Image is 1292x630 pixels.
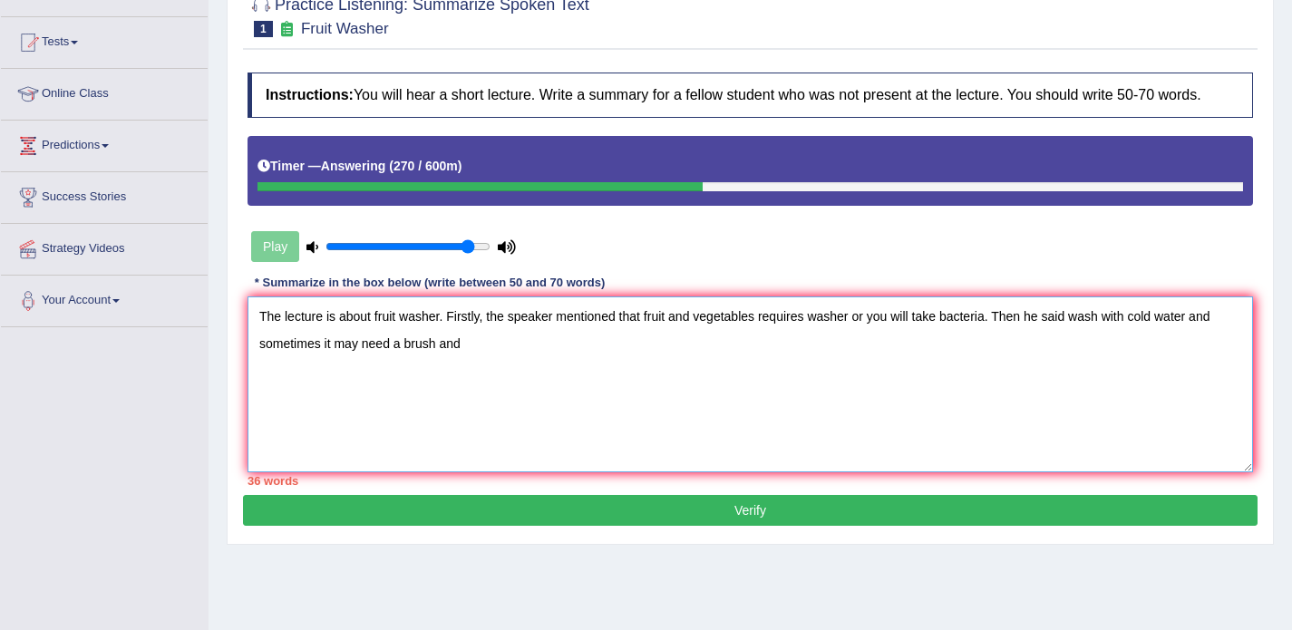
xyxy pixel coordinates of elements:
b: Answering [321,159,386,173]
a: Online Class [1,69,208,114]
h4: You will hear a short lecture. Write a summary for a fellow student who was not present at the le... [248,73,1253,118]
a: Tests [1,17,208,63]
small: Fruit Washer [301,20,389,37]
div: * Summarize in the box below (write between 50 and 70 words) [248,274,612,291]
span: 1 [254,21,273,37]
b: ( [389,159,393,173]
b: ) [458,159,462,173]
a: Predictions [1,121,208,166]
button: Verify [243,495,1258,526]
a: Strategy Videos [1,224,208,269]
h5: Timer — [257,160,461,173]
a: Your Account [1,276,208,321]
a: Success Stories [1,172,208,218]
small: Exam occurring question [277,21,296,38]
b: Instructions: [266,87,354,102]
div: 36 words [248,472,1253,489]
b: 270 / 600m [393,159,458,173]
